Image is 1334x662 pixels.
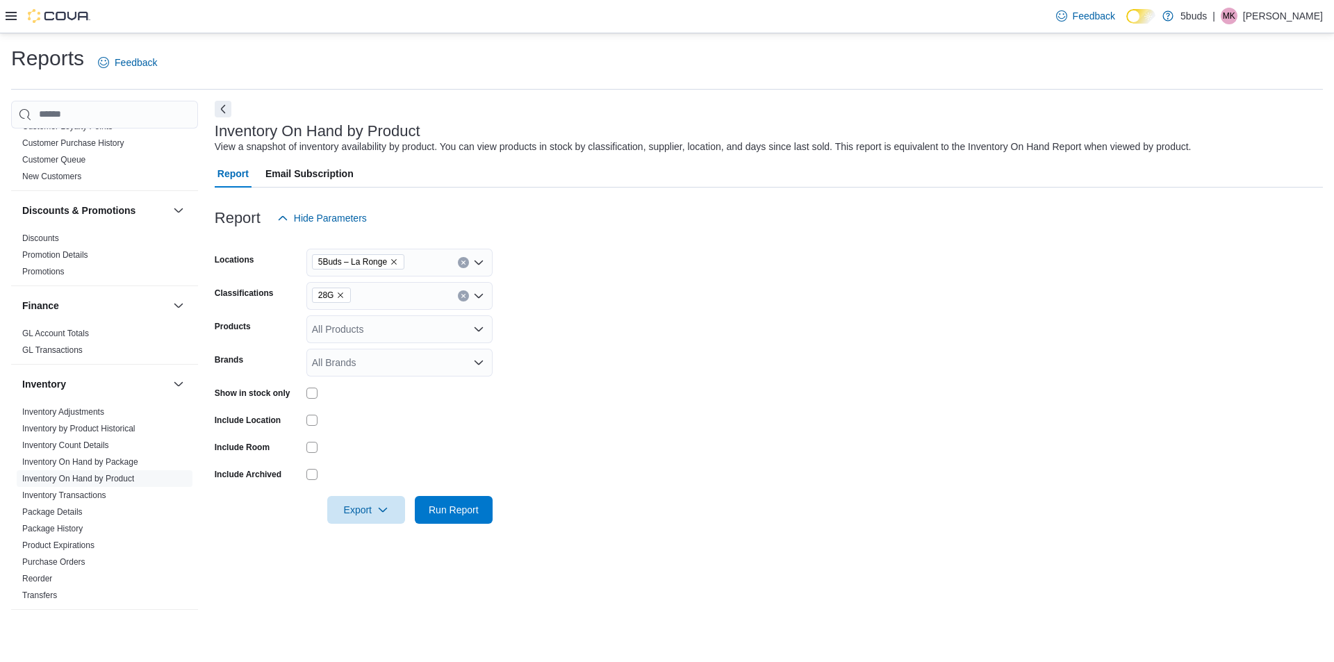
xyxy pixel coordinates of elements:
a: Feedback [1051,2,1121,30]
button: Open list of options [473,257,484,268]
a: Promotion Details [22,250,88,260]
a: Inventory Transactions [22,490,106,500]
h3: Report [215,210,261,226]
a: Transfers [22,590,57,600]
h3: Inventory [22,377,66,391]
span: Product Expirations [22,540,94,551]
button: Finance [22,299,167,313]
a: Promotions [22,267,65,276]
button: Remove 5Buds – La Ronge from selection in this group [390,258,398,266]
a: Reorder [22,574,52,584]
span: 5Buds – La Ronge [318,255,387,269]
span: Feedback [115,56,157,69]
span: Inventory Adjustments [22,406,104,417]
button: Next [215,101,231,117]
span: Email Subscription [265,160,354,188]
button: Loyalty [170,621,187,638]
label: Products [215,321,251,332]
h3: Inventory On Hand by Product [215,123,420,140]
input: Dark Mode [1126,9,1155,24]
a: Package Details [22,507,83,517]
button: Run Report [415,496,493,524]
span: Purchase Orders [22,556,85,568]
span: GL Transactions [22,345,83,356]
span: Customer Queue [22,154,85,165]
h3: Finance [22,299,59,313]
button: Remove 28G from selection in this group [336,291,345,299]
span: 28G [312,288,352,303]
span: Report [217,160,249,188]
span: Inventory On Hand by Product [22,473,134,484]
h3: Discounts & Promotions [22,204,135,217]
span: Inventory Count Details [22,440,109,451]
a: Product Expirations [22,540,94,550]
button: Open list of options [473,290,484,301]
span: Promotion Details [22,249,88,260]
a: Discounts [22,233,59,243]
span: Reorder [22,573,52,584]
button: Discounts & Promotions [170,202,187,219]
p: [PERSON_NAME] [1243,8,1323,24]
span: Feedback [1073,9,1115,23]
button: Open list of options [473,357,484,368]
p: | [1212,8,1215,24]
button: Clear input [458,257,469,268]
a: Inventory Adjustments [22,407,104,417]
p: 5buds [1180,8,1207,24]
div: View a snapshot of inventory availability by product. You can view products in stock by classific... [215,140,1192,154]
h3: Loyalty [22,622,56,636]
a: Customer Purchase History [22,138,124,148]
label: Include Room [215,442,270,453]
span: Hide Parameters [294,211,367,225]
button: Discounts & Promotions [22,204,167,217]
span: Export [336,496,397,524]
a: GL Account Totals [22,329,89,338]
button: Finance [170,297,187,314]
a: Customer Loyalty Points [22,122,113,131]
span: New Customers [22,171,81,182]
span: Inventory by Product Historical [22,423,135,434]
label: Include Location [215,415,281,426]
div: Customer [11,101,198,190]
button: Inventory [22,377,167,391]
span: GL Account Totals [22,328,89,339]
div: Inventory [11,404,198,609]
span: Package Details [22,506,83,518]
a: Package History [22,524,83,533]
div: Finance [11,325,198,364]
a: Purchase Orders [22,557,85,567]
span: Promotions [22,266,65,277]
span: Customer Purchase History [22,138,124,149]
label: Show in stock only [215,388,290,399]
img: Cova [28,9,90,23]
a: Inventory by Product Historical [22,424,135,433]
a: Inventory Count Details [22,440,109,450]
button: Clear input [458,290,469,301]
button: Loyalty [22,622,167,636]
button: Inventory [170,376,187,392]
span: Discounts [22,233,59,244]
span: 28G [318,288,334,302]
div: Morgan Kinahan [1221,8,1237,24]
a: GL Transactions [22,345,83,355]
a: Inventory On Hand by Product [22,474,134,483]
span: Inventory On Hand by Package [22,456,138,467]
a: New Customers [22,172,81,181]
button: Export [327,496,405,524]
span: 5Buds – La Ronge [312,254,404,270]
div: Discounts & Promotions [11,230,198,286]
span: Transfers [22,590,57,601]
span: Package History [22,523,83,534]
span: MK [1223,8,1235,24]
label: Classifications [215,288,274,299]
label: Brands [215,354,243,365]
span: Inventory Transactions [22,490,106,501]
label: Include Archived [215,469,281,480]
a: Customer Queue [22,155,85,165]
a: Inventory On Hand by Package [22,457,138,467]
span: Run Report [429,503,479,517]
button: Hide Parameters [272,204,372,232]
h1: Reports [11,44,84,72]
button: Open list of options [473,324,484,335]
